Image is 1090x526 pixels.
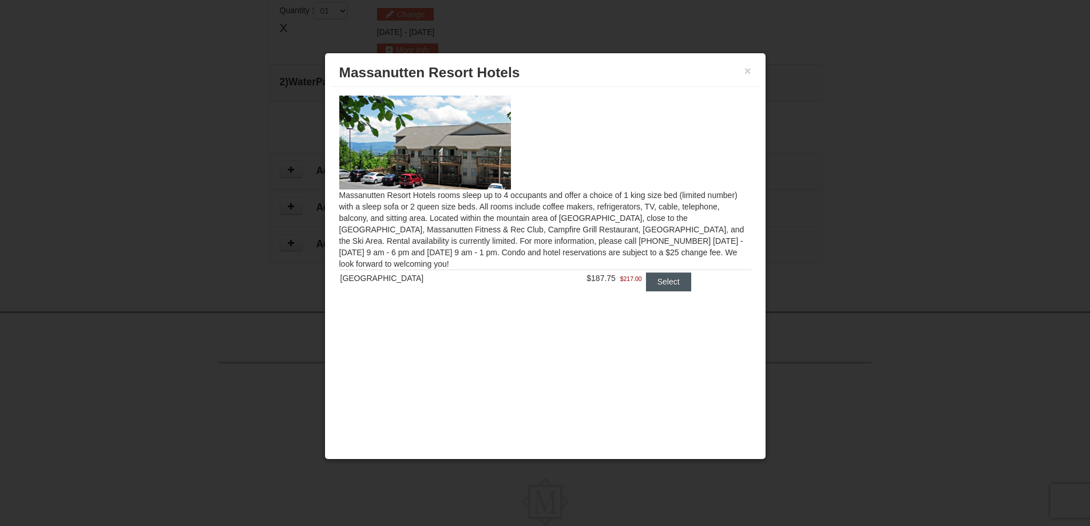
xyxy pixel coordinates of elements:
span: $217.00 [620,273,642,284]
img: 19219026-1-e3b4ac8e.jpg [339,96,511,189]
span: $187.75 [586,274,616,283]
button: × [744,65,751,77]
span: Massanutten Resort Hotels [339,65,520,80]
div: [GEOGRAPHIC_DATA] [340,272,520,284]
button: Select [646,272,691,291]
div: Massanutten Resort Hotels rooms sleep up to 4 occupants and offer a choice of 1 king size bed (li... [331,87,760,314]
